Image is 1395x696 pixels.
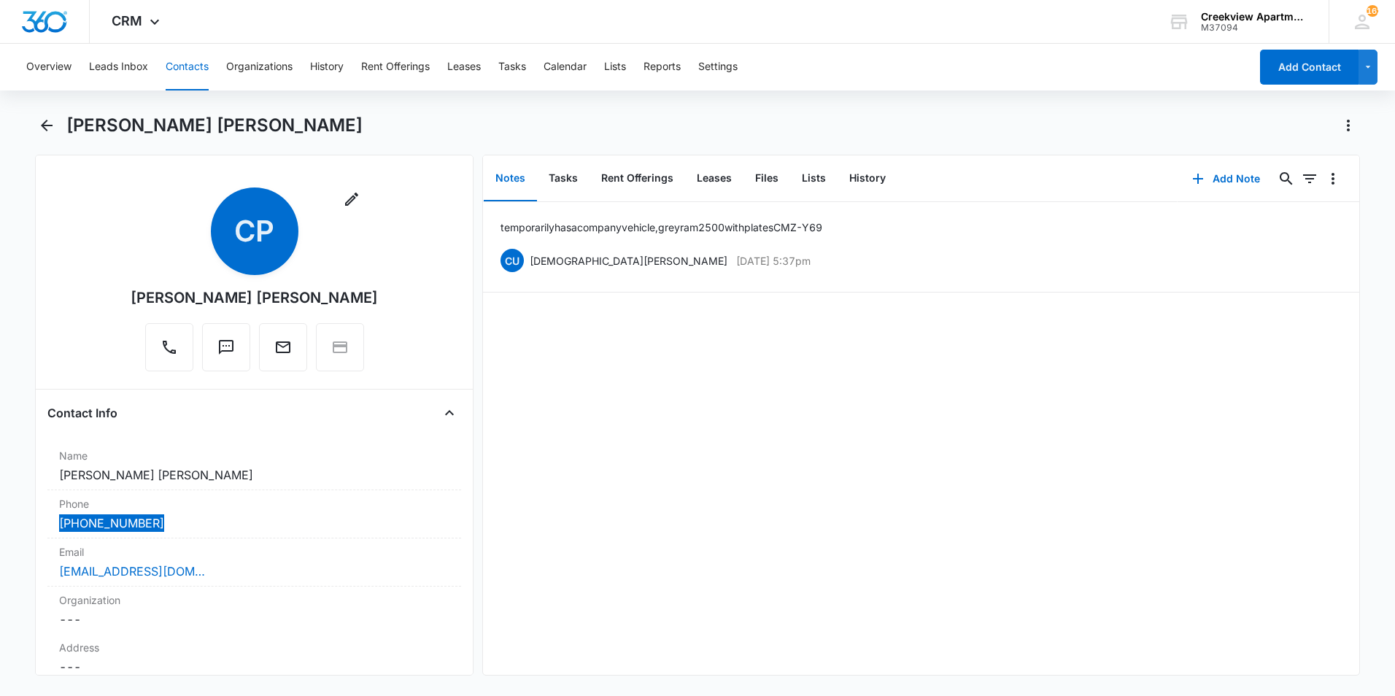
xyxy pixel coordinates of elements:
div: Email[EMAIL_ADDRESS][DOMAIN_NAME] [47,538,461,587]
div: notifications count [1367,5,1378,17]
a: [PHONE_NUMBER] [59,514,164,532]
h1: [PERSON_NAME] [PERSON_NAME] [66,115,363,136]
p: [DATE] 5:37pm [736,253,811,268]
label: Organization [59,592,449,608]
button: Close [438,401,461,425]
h4: Contact Info [47,404,117,422]
button: Leads Inbox [89,44,148,90]
dd: --- [59,611,449,628]
label: Address [59,640,449,655]
button: Search... [1275,167,1298,190]
dd: --- [59,658,449,676]
button: Email [259,323,307,371]
a: [EMAIL_ADDRESS][DOMAIN_NAME] [59,562,205,580]
p: temporarily has a company vehicle, grey ram 2500 with plates CMZ-Y69 [501,220,822,235]
p: [DEMOGRAPHIC_DATA][PERSON_NAME] [530,253,727,268]
button: Contacts [166,44,209,90]
button: History [310,44,344,90]
button: Leases [447,44,481,90]
button: Back [35,114,58,137]
div: account name [1201,11,1307,23]
button: Reports [644,44,681,90]
button: Overview [26,44,72,90]
label: Email [59,544,449,560]
span: CU [501,249,524,272]
button: Actions [1337,114,1360,137]
button: Overflow Menu [1321,167,1345,190]
button: Rent Offerings [361,44,430,90]
button: Filters [1298,167,1321,190]
button: Tasks [537,156,590,201]
button: Leases [685,156,743,201]
div: [PERSON_NAME] [PERSON_NAME] [131,287,378,309]
button: Calendar [544,44,587,90]
span: CRM [112,13,142,28]
button: Settings [698,44,738,90]
dd: [PERSON_NAME] [PERSON_NAME] [59,466,449,484]
button: Lists [790,156,838,201]
button: Add Contact [1260,50,1359,85]
div: Organization--- [47,587,461,634]
a: Call [145,346,193,358]
button: Text [202,323,250,371]
button: Files [743,156,790,201]
button: Tasks [498,44,526,90]
div: account id [1201,23,1307,33]
div: Address--- [47,634,461,682]
span: 162 [1367,5,1378,17]
button: Notes [484,156,537,201]
span: CP [211,187,298,275]
button: Lists [604,44,626,90]
button: History [838,156,897,201]
button: Call [145,323,193,371]
label: Phone [59,496,449,511]
a: Email [259,346,307,358]
button: Rent Offerings [590,156,685,201]
button: Add Note [1178,161,1275,196]
a: Text [202,346,250,358]
div: Name[PERSON_NAME] [PERSON_NAME] [47,442,461,490]
label: Name [59,448,449,463]
button: Organizations [226,44,293,90]
div: Phone[PHONE_NUMBER] [47,490,461,538]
